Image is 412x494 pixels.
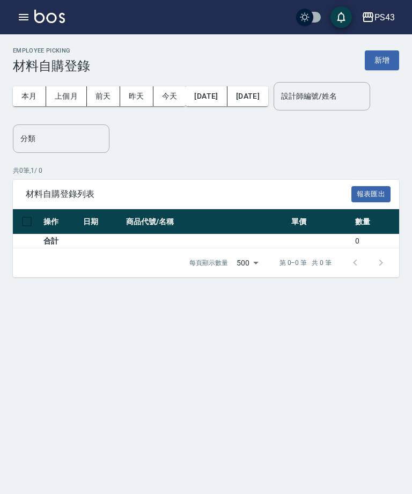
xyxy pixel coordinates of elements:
[87,86,120,106] button: 前天
[46,86,87,106] button: 上個月
[357,6,399,28] button: PS43
[34,10,65,23] img: Logo
[123,209,289,234] th: 商品代號/名稱
[120,86,153,106] button: 昨天
[374,11,395,24] div: PS43
[330,6,352,28] button: save
[365,50,399,70] button: 新增
[26,189,351,200] span: 材料自購登錄列表
[13,58,90,73] h3: 材料自購登錄
[279,258,332,268] p: 第 0–0 筆 共 0 筆
[351,186,391,203] button: 報表匯出
[153,86,186,106] button: 今天
[13,86,46,106] button: 本月
[351,188,391,198] a: 報表匯出
[365,55,399,65] a: 新增
[289,209,352,234] th: 單價
[232,248,262,277] div: 500
[227,86,268,106] button: [DATE]
[13,166,399,175] p: 共 0 筆, 1 / 0
[13,47,90,54] h2: Employee Picking
[41,234,80,248] td: 合計
[80,209,123,234] th: 日期
[41,209,80,234] th: 操作
[186,86,227,106] button: [DATE]
[189,258,228,268] p: 每頁顯示數量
